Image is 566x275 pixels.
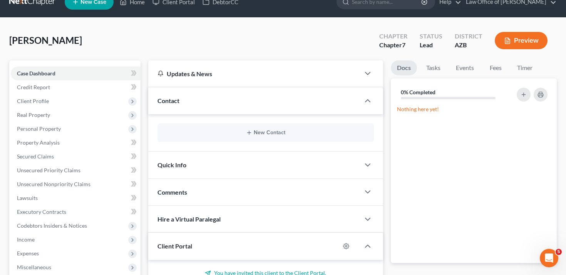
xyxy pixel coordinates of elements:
span: Hire a Virtual Paralegal [157,215,221,223]
a: Credit Report [11,80,141,94]
a: Events [450,60,480,75]
span: Property Analysis [17,139,60,146]
a: Secured Claims [11,150,141,163]
div: Chapter [379,41,407,50]
span: Executory Contracts [17,208,66,215]
span: Miscellaneous [17,264,51,270]
span: Quick Info [157,161,186,168]
a: Executory Contracts [11,205,141,219]
div: Updates & News [157,70,351,78]
a: Timer [511,60,539,75]
a: Case Dashboard [11,67,141,80]
span: Lawsuits [17,195,38,201]
span: Credit Report [17,84,50,90]
span: Unsecured Nonpriority Claims [17,181,90,187]
a: Property Analysis [11,136,141,150]
button: New Contact [164,130,368,136]
span: Unsecured Priority Claims [17,167,80,173]
a: Tasks [420,60,447,75]
span: Expenses [17,250,39,257]
div: AZB [455,41,482,50]
div: Chapter [379,32,407,41]
span: Client Portal [157,242,192,250]
p: Nothing here yet! [397,105,551,113]
span: 7 [402,41,405,48]
a: Fees [483,60,508,75]
span: Income [17,236,35,243]
span: Personal Property [17,125,61,132]
strong: 0% Completed [401,89,435,95]
span: [PERSON_NAME] [9,35,82,46]
span: Client Profile [17,98,49,104]
span: Real Property [17,112,50,118]
span: Secured Claims [17,153,54,160]
span: Contact [157,97,179,104]
a: Unsecured Priority Claims [11,163,141,177]
span: Codebtors Insiders & Notices [17,222,87,229]
span: Comments [157,188,187,196]
div: Lead [420,41,442,50]
a: Unsecured Nonpriority Claims [11,177,141,191]
iframe: Intercom live chat [540,249,558,267]
div: Status [420,32,442,41]
a: Lawsuits [11,191,141,205]
button: Preview [495,32,548,49]
span: Case Dashboard [17,70,55,77]
span: 5 [556,249,562,255]
div: District [455,32,482,41]
a: Docs [391,60,417,75]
